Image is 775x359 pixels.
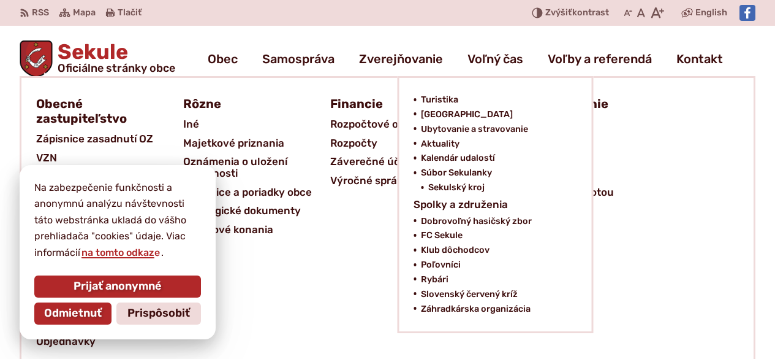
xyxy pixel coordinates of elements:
[330,134,477,153] a: Rozpočty
[58,63,175,74] span: Oficiálne stránky obce
[467,42,523,76] a: Voľný čas
[44,307,102,320] span: Odmietnuť
[428,180,568,195] a: Sekulský kroj
[695,6,727,20] span: English
[183,115,199,134] span: Iné
[421,258,461,272] span: Poľovníci
[127,307,190,320] span: Prispôsobiť
[183,93,221,115] span: Rôzne
[693,6,730,20] a: English
[36,332,96,351] span: Objednávky
[428,180,485,195] span: Sekulský kroj
[36,93,168,129] a: Obecné zastupiteľstvo
[421,93,458,107] span: Turistika
[183,183,312,202] span: Smernice a poriadky obce
[330,152,410,171] span: Záverečné účty
[330,93,463,115] a: Financie
[421,272,448,287] span: Rybári
[183,134,330,153] a: Majetkové priznania
[421,93,561,107] a: Turistika
[421,287,561,302] a: Slovenský červený kríž
[421,243,561,258] a: Klub dôchodcov
[183,115,330,134] a: Iné
[36,129,183,149] a: Zápisnice zasadnutí OZ
[421,107,561,122] a: [GEOGRAPHIC_DATA]
[421,151,495,166] span: Kalendár udalostí
[421,302,531,317] span: Záhradkárska organizácia
[183,93,316,115] a: Rôzne
[421,166,492,180] span: Súbor Sekulanky
[183,201,330,220] a: Strategické dokumenty
[20,41,175,77] a: Logo Sekule, prejsť na domovskú stránku.
[421,122,561,137] a: Ubytovanie a stravovanie
[330,171,409,190] span: Výročné správy
[330,93,383,115] span: Financie
[183,183,330,202] a: Smernice a poriadky obce
[183,152,330,182] a: Oznámenia o uložení písomnosti
[545,7,572,18] span: Zvýšiť
[53,42,175,74] span: Sekule
[421,107,513,122] span: [GEOGRAPHIC_DATA]
[421,214,532,229] span: Dobrovoľný hasičský zbor
[34,303,112,325] button: Odmietnuť
[421,243,490,258] span: Klub dôchodcov
[421,137,459,152] span: Aktuality
[32,6,49,20] span: RSS
[421,272,561,287] a: Rybári
[421,151,561,166] a: Kalendár udalostí
[548,42,652,76] a: Voľby a referendá
[421,166,561,180] a: Súbor Sekulanky
[421,258,561,272] a: Poľovníci
[73,6,96,20] span: Mapa
[421,137,561,152] a: Aktuality
[36,332,183,351] a: Objednávky
[183,220,273,239] span: Výberové konania
[421,287,518,302] span: Slovenský červený kríž
[208,42,238,76] a: Obec
[183,220,330,239] a: Výberové konania
[36,129,153,149] span: Zápisnice zasadnutí OZ
[183,134,284,153] span: Majetkové priznania
[34,276,201,298] button: Prijať anonymné
[421,228,561,243] a: FC Sekule
[330,171,477,190] a: Výročné správy
[414,195,508,214] span: Spolky a združenia
[34,180,201,261] p: Na zabezpečenie funkčnosti a anonymnú analýzu návštevnosti táto webstránka ukladá do vášho prehli...
[421,302,561,317] a: Záhradkárska organizácia
[118,8,142,18] span: Tlačiť
[359,42,443,76] a: Zverejňovanie
[330,115,477,134] a: Rozpočtové opatrenia
[676,42,723,76] a: Kontakt
[36,149,57,168] span: VZN
[330,134,377,153] span: Rozpočty
[421,122,528,137] span: Ubytovanie a stravovanie
[421,214,561,229] a: Dobrovoľný hasičský zbor
[116,303,201,325] button: Prispôsobiť
[545,8,609,18] span: kontrast
[74,280,162,293] span: Prijať anonymné
[20,41,53,77] img: Prejsť na domovskú stránku
[330,115,440,134] span: Rozpočtové opatrenia
[414,195,546,214] a: Spolky a združenia
[183,201,301,220] span: Strategické dokumenty
[262,42,335,76] a: Samospráva
[80,247,161,258] a: na tomto odkaze
[421,228,463,243] span: FC Sekule
[739,5,755,21] img: Prejsť na Facebook stránku
[330,152,477,171] a: Záverečné účty
[36,149,183,168] a: VZN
